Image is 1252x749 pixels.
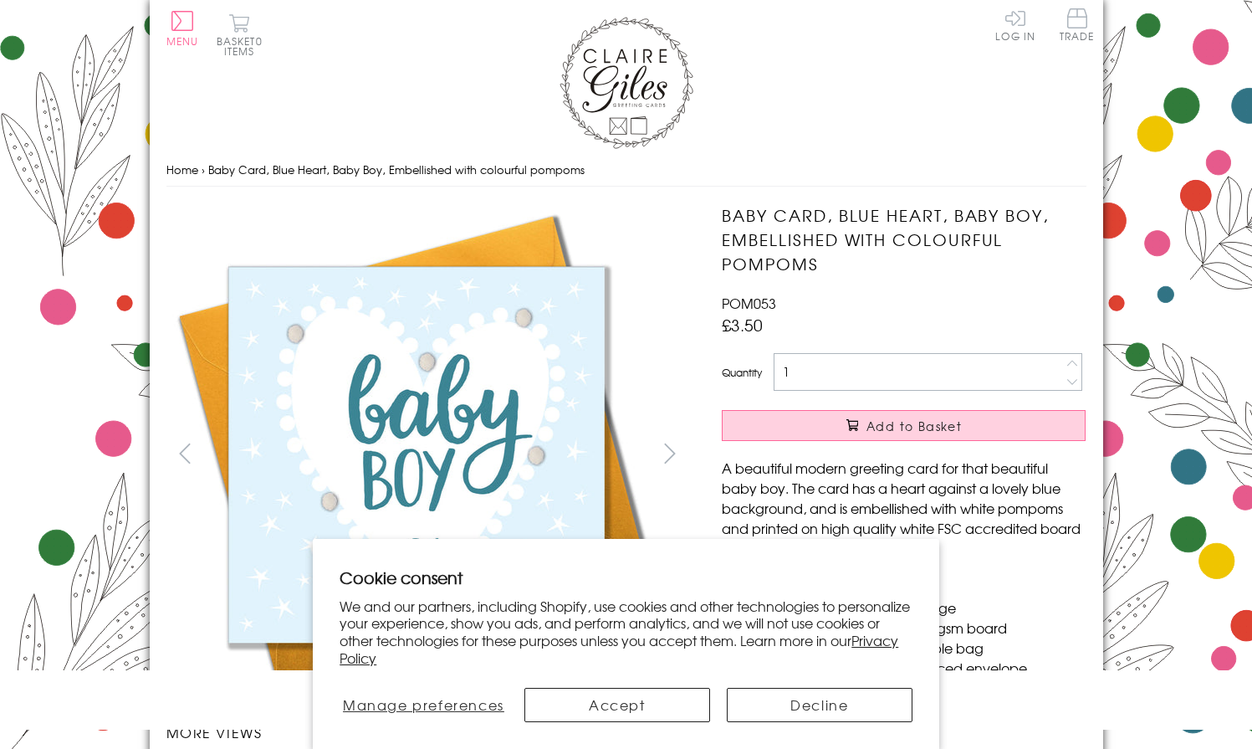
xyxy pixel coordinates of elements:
[1060,8,1095,44] a: Trade
[166,434,204,472] button: prev
[166,153,1086,187] nav: breadcrumbs
[202,162,205,177] span: ›
[166,11,199,46] button: Menu
[340,598,912,667] p: We and our partners, including Shopify, use cookies and other technologies to personalize your ex...
[524,688,710,722] button: Accept
[651,434,688,472] button: next
[166,33,199,49] span: Menu
[217,13,263,56] button: Basket0 items
[340,566,912,589] h2: Cookie consent
[224,33,263,59] span: 0 items
[343,695,504,715] span: Manage preferences
[722,293,776,313] span: POM053
[727,688,912,722] button: Decline
[722,313,763,336] span: £3.50
[340,630,898,668] a: Privacy Policy
[722,203,1086,275] h1: Baby Card, Blue Heart, Baby Boy, Embellished with colourful pompoms
[722,365,762,380] label: Quantity
[722,410,1086,441] button: Add to Basket
[166,162,198,177] a: Home
[688,203,1190,705] img: Baby Card, Blue Heart, Baby Boy, Embellished with colourful pompoms
[995,8,1035,41] a: Log In
[722,458,1086,558] p: A beautiful modern greeting card for that beautiful baby boy. The card has a heart against a love...
[166,722,689,742] h3: More views
[166,203,667,705] img: Baby Card, Blue Heart, Baby Boy, Embellished with colourful pompoms
[208,162,585,177] span: Baby Card, Blue Heart, Baby Boy, Embellished with colourful pompoms
[340,688,507,722] button: Manage preferences
[866,418,962,434] span: Add to Basket
[560,17,693,149] img: Claire Giles Greetings Cards
[1060,8,1095,41] span: Trade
